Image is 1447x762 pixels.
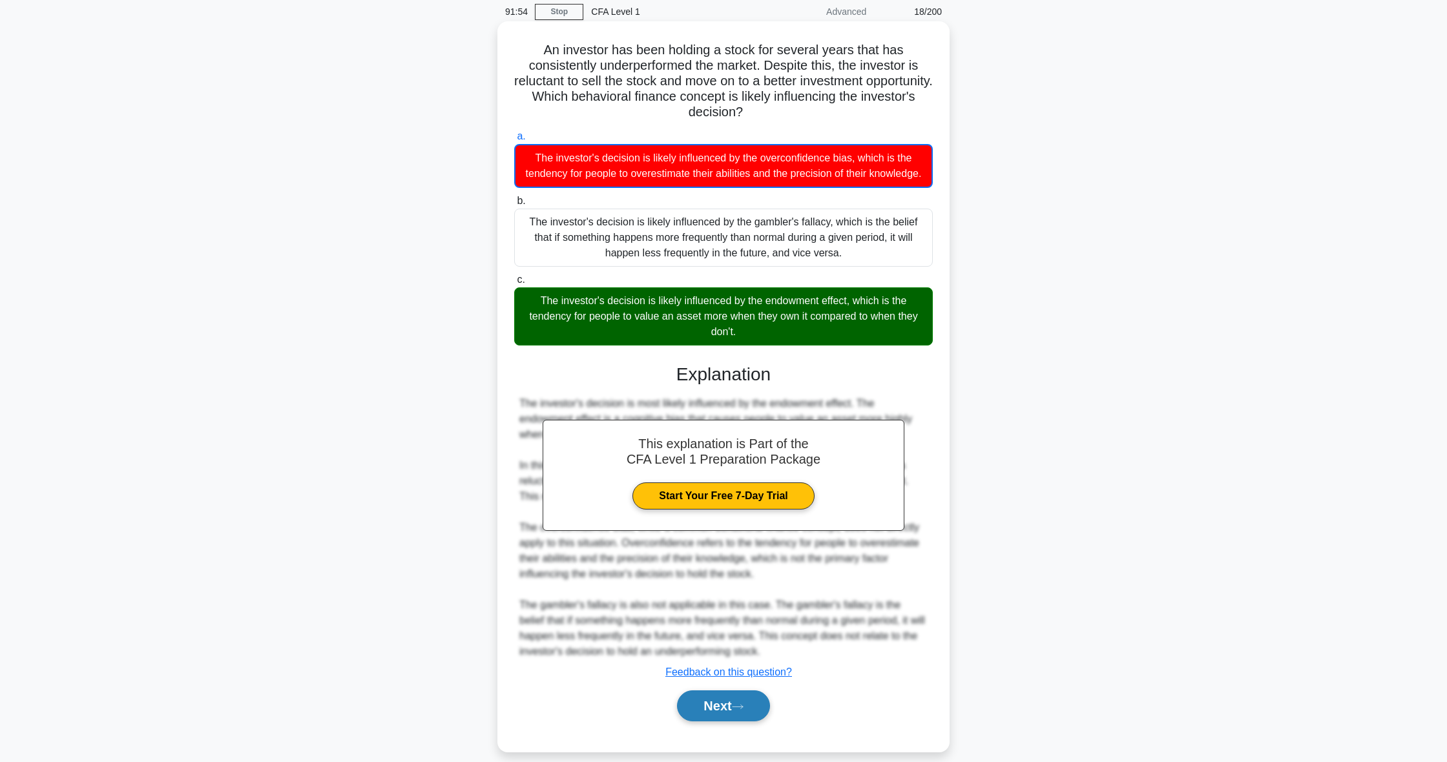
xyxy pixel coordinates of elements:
div: The investor's decision is likely influenced by the endowment effect, which is the tendency for p... [514,287,933,345]
span: a. [517,130,525,141]
h5: An investor has been holding a stock for several years that has consistently underperformed the m... [513,42,934,121]
div: The investor's decision is likely influenced by the gambler's fallacy, which is the belief that i... [514,209,933,267]
div: The investor's decision is most likely influenced by the endowment effect. The endowment effect i... [519,396,928,659]
a: Stop [535,4,583,20]
h3: Explanation [522,364,925,386]
a: Feedback on this question? [665,666,792,677]
span: c. [517,274,525,285]
button: Next [677,690,769,721]
div: The investor's decision is likely influenced by the overconfidence bias, which is the tendency fo... [514,144,933,188]
a: Start Your Free 7-Day Trial [632,482,814,510]
span: b. [517,195,525,206]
